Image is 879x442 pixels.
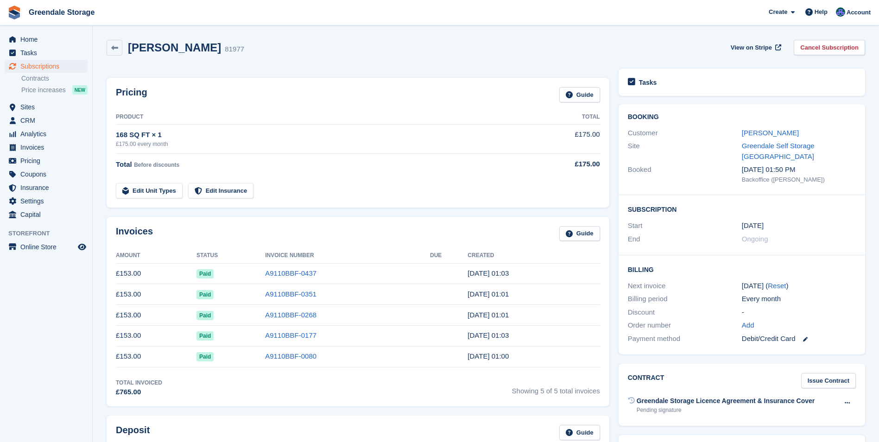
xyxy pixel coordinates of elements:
div: Billing period [628,294,742,304]
a: A9110BBF-0351 [265,290,316,298]
h2: [PERSON_NAME] [128,41,221,54]
div: £175.00 [525,159,600,170]
a: menu [5,181,88,194]
img: Richard Harrison [836,7,845,17]
div: - [742,307,856,318]
a: Contracts [21,74,88,83]
span: Coupons [20,168,76,181]
span: Total [116,160,132,168]
a: menu [5,154,88,167]
div: End [628,234,742,245]
span: Insurance [20,181,76,194]
a: Price increases NEW [21,85,88,95]
a: Guide [559,425,600,440]
span: Paid [196,290,214,299]
a: Edit Unit Types [116,183,183,198]
time: 2025-05-06 00:00:22 UTC [468,352,509,360]
time: 2025-09-06 00:03:09 UTC [468,269,509,277]
div: Booked [628,164,742,184]
div: Start [628,221,742,231]
a: menu [5,114,88,127]
div: Order number [628,320,742,331]
h2: Booking [628,114,856,121]
td: £153.00 [116,305,196,326]
span: View on Stripe [731,43,772,52]
div: Next invoice [628,281,742,291]
span: CRM [20,114,76,127]
div: 81977 [225,44,244,55]
h2: Contract [628,373,664,388]
div: Backoffice ([PERSON_NAME]) [742,175,856,184]
span: Pricing [20,154,76,167]
a: Edit Insurance [188,183,254,198]
a: Greendale Self Storage [GEOGRAPHIC_DATA] [742,142,815,160]
div: Greendale Storage Licence Agreement & Insurance Cover [637,396,815,406]
a: Cancel Subscription [794,40,865,55]
span: Sites [20,101,76,114]
div: £175.00 every month [116,140,525,148]
span: Create [769,7,787,17]
a: Guide [559,226,600,241]
td: £153.00 [116,346,196,367]
span: Subscriptions [20,60,76,73]
div: Every month [742,294,856,304]
span: Showing 5 of 5 total invoices [512,379,600,398]
span: Help [815,7,828,17]
h2: Subscription [628,204,856,214]
div: Payment method [628,334,742,344]
th: Total [525,110,600,125]
h2: Pricing [116,87,147,102]
span: Paid [196,269,214,278]
span: Paid [196,331,214,341]
td: £153.00 [116,325,196,346]
th: Created [468,248,600,263]
span: Ongoing [742,235,768,243]
span: Settings [20,195,76,208]
th: Due [430,248,468,263]
h2: Invoices [116,226,153,241]
span: Before discounts [134,162,179,168]
a: Guide [559,87,600,102]
a: Reset [768,282,786,290]
div: [DATE] 01:50 PM [742,164,856,175]
span: Storefront [8,229,92,238]
a: View on Stripe [727,40,783,55]
td: £153.00 [116,284,196,305]
div: Total Invoiced [116,379,162,387]
span: Paid [196,352,214,361]
span: Invoices [20,141,76,154]
a: menu [5,195,88,208]
th: Invoice Number [265,248,430,263]
a: Issue Contract [801,373,856,388]
a: A9110BBF-0268 [265,311,316,319]
h2: Deposit [116,425,150,440]
th: Amount [116,248,196,263]
a: menu [5,240,88,253]
a: A9110BBF-0080 [265,352,316,360]
td: £175.00 [525,124,600,153]
span: Capital [20,208,76,221]
span: Tasks [20,46,76,59]
span: Paid [196,311,214,320]
span: Home [20,33,76,46]
a: A9110BBF-0437 [265,269,316,277]
span: Price increases [21,86,66,95]
span: Analytics [20,127,76,140]
time: 2025-05-06 00:00:00 UTC [742,221,764,231]
a: [PERSON_NAME] [742,129,799,137]
td: £153.00 [116,263,196,284]
a: menu [5,208,88,221]
div: Site [628,141,742,162]
a: menu [5,33,88,46]
span: Online Store [20,240,76,253]
a: menu [5,127,88,140]
h2: Billing [628,265,856,274]
a: Greendale Storage [25,5,98,20]
a: menu [5,168,88,181]
th: Status [196,248,265,263]
div: Customer [628,128,742,139]
div: 168 SQ FT × 1 [116,130,525,140]
a: A9110BBF-0177 [265,331,316,339]
div: Discount [628,307,742,318]
th: Product [116,110,525,125]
